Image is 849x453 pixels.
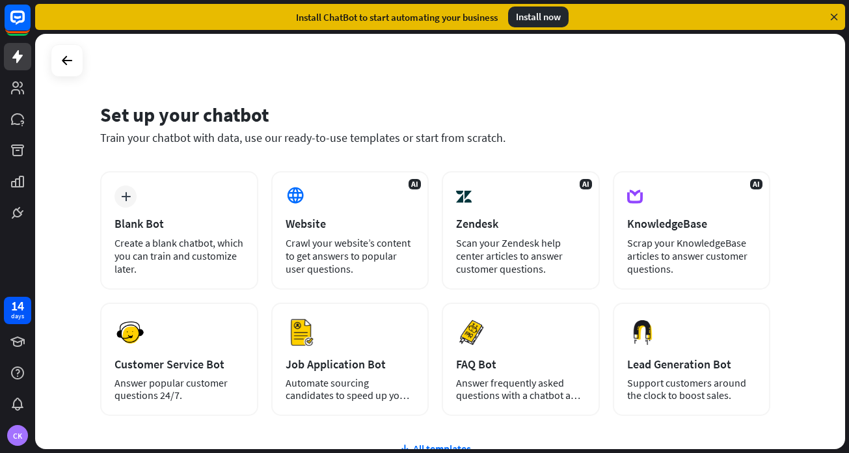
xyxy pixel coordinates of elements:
[11,312,24,321] div: days
[508,7,569,27] div: Install now
[456,377,586,402] div: Answer frequently asked questions with a chatbot and save your time.
[115,377,244,402] div: Answer popular customer questions 24/7.
[627,377,757,402] div: Support customers around the clock to boost sales.
[296,11,498,23] div: Install ChatBot to start automating your business
[286,357,415,372] div: Job Application Bot
[115,236,244,275] div: Create a blank chatbot, which you can train and customize later.
[100,102,770,127] div: Set up your chatbot
[10,5,49,44] button: Open LiveChat chat widget
[115,216,244,231] div: Blank Bot
[627,236,757,275] div: Scrap your KnowledgeBase articles to answer customer questions.
[580,179,592,189] span: AI
[456,357,586,372] div: FAQ Bot
[11,300,24,312] div: 14
[7,425,28,446] div: CK
[100,130,770,145] div: Train your chatbot with data, use our ready-to-use templates or start from scratch.
[286,377,415,402] div: Automate sourcing candidates to speed up your hiring process.
[121,192,131,201] i: plus
[286,236,415,275] div: Crawl your website’s content to get answers to popular user questions.
[115,357,244,372] div: Customer Service Bot
[4,297,31,324] a: 14 days
[627,216,757,231] div: KnowledgeBase
[286,216,415,231] div: Website
[627,357,757,372] div: Lead Generation Bot
[750,179,762,189] span: AI
[456,216,586,231] div: Zendesk
[409,179,421,189] span: AI
[456,236,586,275] div: Scan your Zendesk help center articles to answer customer questions.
